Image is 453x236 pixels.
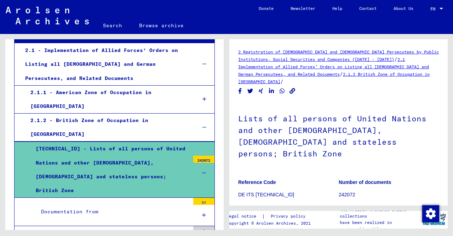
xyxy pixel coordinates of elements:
b: Reference Code [238,179,276,185]
img: Change consent [422,205,439,222]
img: yv_logo.png [421,211,447,228]
span: EN [430,6,438,11]
div: Change consent [422,205,439,222]
a: 2 Registration of [DEMOGRAPHIC_DATA] and [DEMOGRAPHIC_DATA] Persecutees by Public Institutions, S... [238,49,439,62]
p: have been realized in partnership with [340,219,420,232]
b: Number of documents [339,179,391,185]
span: / [394,56,397,62]
div: 2.1.1 - American Zone of Occupation in [GEOGRAPHIC_DATA] [25,86,191,113]
a: Legal notice [226,213,262,220]
div: 2.1.2 - British Zone of Occupation in [GEOGRAPHIC_DATA] [25,114,191,141]
div: 2.1 - Implementation of Allied Forces’ Orders on Listing all [DEMOGRAPHIC_DATA] and German Persec... [20,44,191,85]
button: Copy link [289,87,296,96]
button: Share on LinkedIn [268,87,275,96]
button: Share on Xing [257,87,265,96]
img: Arolsen_neg.svg [6,7,89,24]
div: 2 [193,226,214,233]
div: Documentation from [36,205,190,219]
p: DE ITS [TECHNICAL_ID] [238,191,338,198]
button: Share on Twitter [247,87,254,96]
a: Search [94,17,131,34]
a: Privacy policy [265,213,314,220]
button: Share on WhatsApp [279,87,286,96]
span: / [340,71,343,77]
div: [TECHNICAL_ID] - Lists of all persons of United Nations and other [DEMOGRAPHIC_DATA], [DEMOGRAPHI... [30,142,190,197]
div: | [226,213,314,220]
a: Browse archive [131,17,192,34]
div: 242072 [193,156,214,163]
p: 242072 [339,191,439,198]
p: The Arolsen Archives online collections [340,207,420,219]
div: 64 [193,198,214,205]
span: / [280,78,283,85]
p: Copyright © Arolsen Archives, 2021 [226,220,314,226]
button: Share on Facebook [236,87,244,96]
a: 2.1 Implementation of Allied Forces’ Orders on Listing all [DEMOGRAPHIC_DATA] and German Persecut... [238,57,429,77]
h1: Lists of all persons of United Nations and other [DEMOGRAPHIC_DATA], [DEMOGRAPHIC_DATA] and state... [238,102,439,168]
